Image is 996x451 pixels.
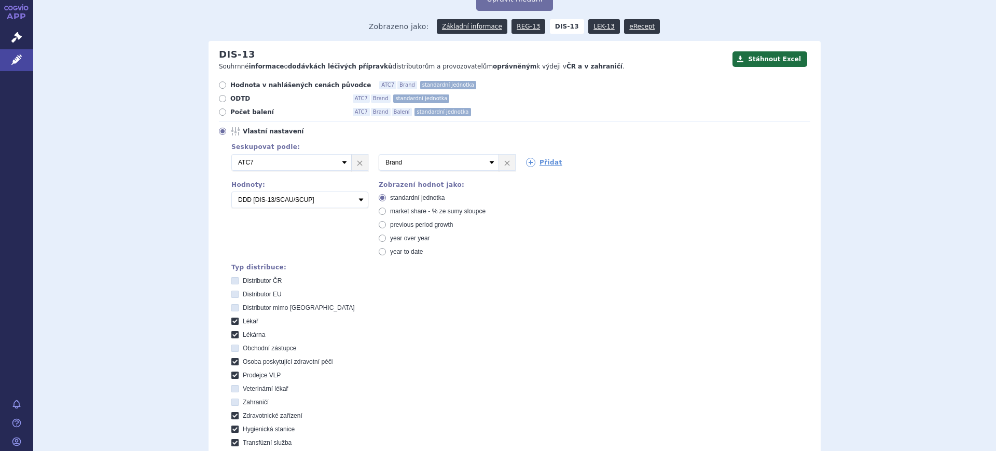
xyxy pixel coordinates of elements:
span: Distributor ČR [243,277,282,284]
strong: DIS-13 [550,19,584,34]
a: Základní informace [437,19,507,34]
span: standardní jednotka [390,194,445,201]
span: Zobrazeno jako: [369,19,429,34]
a: × [352,155,368,170]
span: market share - % ze sumy sloupce [390,208,486,215]
span: Distributor EU [243,291,282,298]
button: Stáhnout Excel [732,51,807,67]
strong: informace [249,63,284,70]
span: Balení [392,108,412,116]
span: Zdravotnické zařízení [243,412,302,419]
span: standardní jednotka [420,81,476,89]
span: Brand [371,94,391,103]
a: × [499,155,515,170]
h2: DIS-13 [219,49,255,60]
span: Distributor mimo [GEOGRAPHIC_DATA] [243,304,355,311]
span: standardní jednotka [393,94,449,103]
p: Souhrnné o distributorům a provozovatelům k výdeji v . [219,62,727,71]
span: Obchodní zástupce [243,345,296,352]
a: LEK-13 [588,19,619,34]
span: Transfúzní služba [243,439,292,446]
span: previous period growth [390,221,453,228]
a: REG-13 [511,19,545,34]
span: standardní jednotka [414,108,471,116]
span: ATC7 [353,108,370,116]
strong: dodávkách léčivých přípravků [288,63,393,70]
div: Hodnoty: [231,181,368,188]
span: year over year [390,235,430,242]
strong: ČR a v zahraničí [566,63,622,70]
span: Prodejce VLP [243,372,281,379]
span: year to date [390,248,423,255]
span: ATC7 [379,81,396,89]
span: Zahraničí [243,399,269,406]
span: Osoba poskytující zdravotní péči [243,358,333,365]
div: 2 [221,154,810,171]
span: Vlastní nastavení [243,127,357,135]
span: Veterinární lékař [243,385,288,392]
span: Lékárna [243,331,265,338]
div: Typ distribuce: [231,264,810,271]
span: Lékař [243,318,258,325]
span: Počet balení [230,108,344,116]
span: Hodnota v nahlášených cenách původce [230,81,371,89]
span: Hygienická stanice [243,426,295,433]
a: Přidat [526,158,562,167]
div: Seskupovat podle: [221,143,810,151]
span: Brand [371,108,391,116]
strong: oprávněným [493,63,536,70]
div: Zobrazení hodnot jako: [379,181,516,188]
span: ODTD [230,94,344,103]
span: Brand [397,81,417,89]
a: eRecept [624,19,660,34]
span: ATC7 [353,94,370,103]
